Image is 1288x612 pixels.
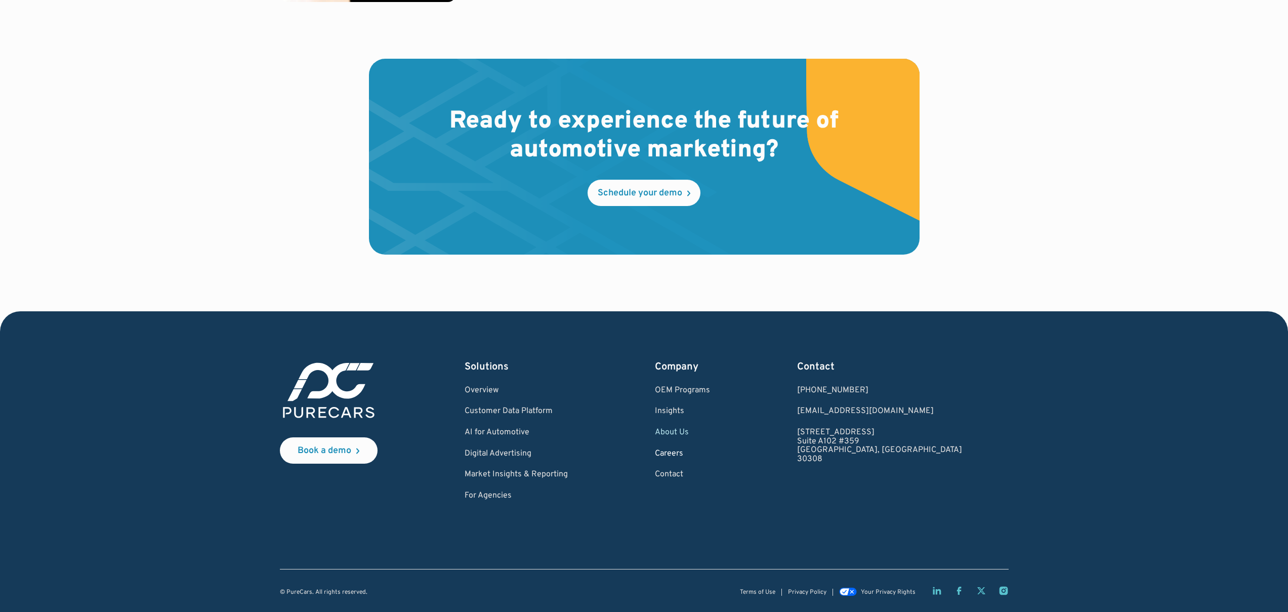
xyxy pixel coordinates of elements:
[655,450,710,459] a: Careers
[588,180,700,206] a: Schedule your demo
[280,589,367,596] div: © PureCars. All rights reserved.
[280,437,378,464] a: Book a demo
[465,492,568,501] a: For Agencies
[797,428,962,464] a: [STREET_ADDRESS]Suite A102 #359[GEOGRAPHIC_DATA], [GEOGRAPHIC_DATA]30308
[655,428,710,437] a: About Us
[280,360,378,421] img: purecars logo
[465,428,568,437] a: AI for Automotive
[976,586,986,596] a: Twitter X page
[465,470,568,479] a: Market Insights & Reporting
[465,407,568,416] a: Customer Data Platform
[797,407,962,416] a: Email us
[465,450,568,459] a: Digital Advertising
[861,589,916,596] div: Your Privacy Rights
[465,360,568,374] div: Solutions
[797,360,962,374] div: Contact
[999,586,1009,596] a: Instagram page
[954,586,964,596] a: Facebook page
[655,360,710,374] div: Company
[740,589,775,596] a: Terms of Use
[598,189,682,198] div: Schedule your demo
[655,386,710,395] a: OEM Programs
[434,107,855,166] h2: Ready to experience the future of automotive marketing?
[839,589,915,596] a: Your Privacy Rights
[655,407,710,416] a: Insights
[465,386,568,395] a: Overview
[655,470,710,479] a: Contact
[932,586,942,596] a: LinkedIn page
[797,386,962,395] div: [PHONE_NUMBER]
[298,446,351,456] div: Book a demo
[788,589,826,596] a: Privacy Policy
